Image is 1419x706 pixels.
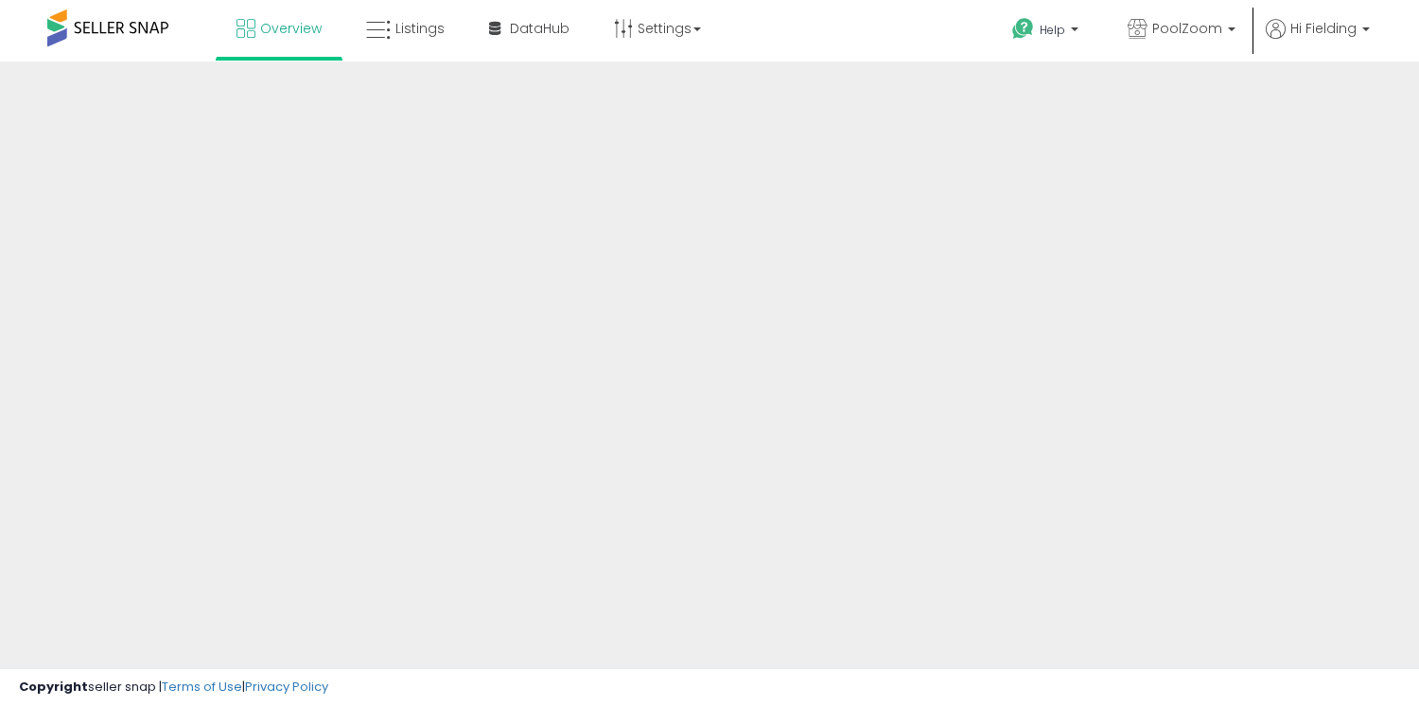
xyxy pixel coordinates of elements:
div: seller snap | | [19,679,328,697]
span: Overview [260,19,322,38]
span: Help [1040,22,1065,38]
a: Terms of Use [162,678,242,696]
a: Privacy Policy [245,678,328,696]
a: Hi Fielding [1266,19,1370,62]
span: Hi Fielding [1290,19,1357,38]
a: Help [997,3,1097,62]
strong: Copyright [19,678,88,696]
span: Listings [395,19,445,38]
i: Get Help [1011,17,1035,41]
span: PoolZoom [1152,19,1222,38]
span: DataHub [510,19,569,38]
